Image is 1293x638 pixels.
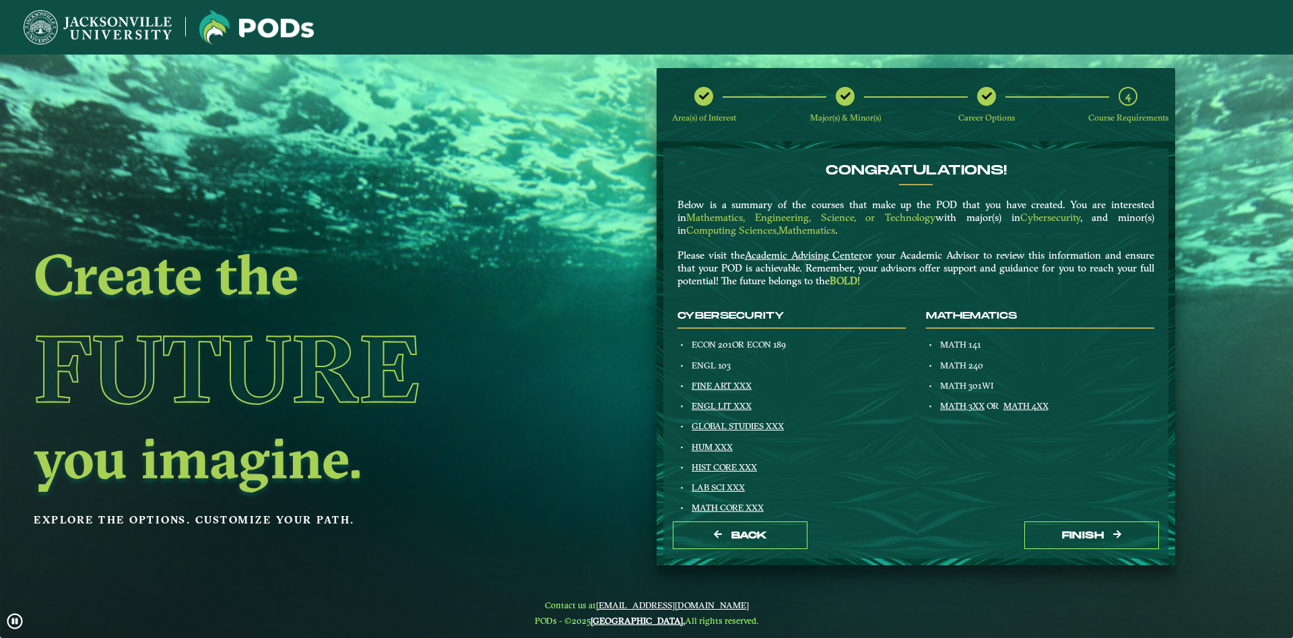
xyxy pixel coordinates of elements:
a: HIST CORE XXX [692,461,757,472]
div: OR [690,339,906,350]
a: MATH 4XX [1003,400,1049,411]
span: MATH 301WI [940,380,993,391]
h1: Future [34,307,548,430]
span: MATH 240 [940,360,983,371]
a: Academic Advising Center [745,249,863,261]
h4: Congratulations! [677,162,1154,179]
span: Mathematics [778,224,835,236]
span: Mathematics, Engineering, Science, or Technology [686,211,935,224]
div: OR [938,400,1155,411]
span: Area(s) of Interest [672,113,736,123]
a: MATH CORE XXX [692,502,764,513]
h4: Mathematics [926,311,1154,322]
span: Computing Sciences [686,224,778,236]
span: , and minor(s) in [677,211,1154,236]
a: MATH 3XX [940,400,985,411]
a: [GEOGRAPHIC_DATA]. [591,615,685,626]
span: 4 [1125,90,1131,102]
h2: Create the [34,246,548,302]
span: ECON 189 [747,339,786,350]
button: Back [673,521,807,549]
span: Major(s) & Minor(s) [810,113,881,123]
span: Cybersecurity [1020,211,1080,224]
span: Career Options [958,113,1015,123]
a: LAB SCI XXX [692,482,745,492]
h2: you imagine. [34,430,548,486]
img: Jacksonville University logo [24,10,172,44]
span: ECON 201 [692,339,732,350]
a: GLOBAL STUDIES XXX [692,420,784,431]
h4: Cybersecurity [677,311,906,322]
span: PODs - ©2025 All rights reserved. [535,615,758,626]
button: Finish [1024,521,1159,549]
a: HUM XXX [692,441,733,452]
p: Below is a summary of the courses that make up the POD that you have created. You are interested ... [677,199,1154,287]
img: Jacksonville University logo [199,10,314,44]
a: [EMAIL_ADDRESS][DOMAIN_NAME] [596,600,749,610]
span: , [776,224,778,236]
span: Course Requirements [1088,113,1168,123]
span: Back [731,530,767,541]
span: ENGL 103 [692,360,731,371]
span: Contact us at [535,600,758,610]
a: FINE ART XXX [692,380,752,391]
strong: BOLD! [830,274,860,287]
a: ENGL LIT XXX [692,400,752,411]
span: MATH 141 [940,339,981,350]
p: Explore the options. Customize your path. [34,510,548,530]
